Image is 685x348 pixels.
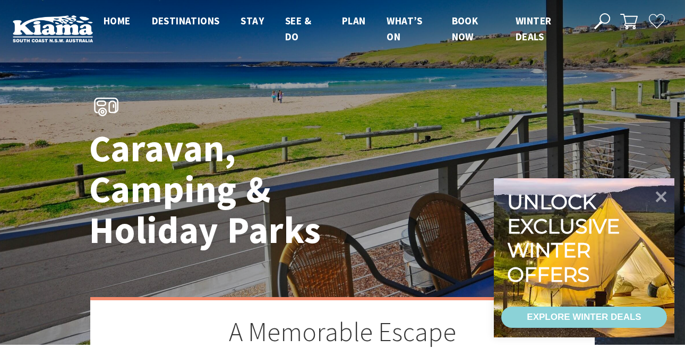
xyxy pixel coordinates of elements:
h1: Caravan, Camping & Holiday Parks [89,128,389,251]
span: See & Do [285,14,311,43]
span: Book now [452,14,478,43]
img: Kiama Logo [13,15,93,42]
div: Unlock exclusive winter offers [507,190,624,286]
span: Plan [342,14,366,27]
nav: Main Menu [93,13,582,45]
div: EXPLORE WINTER DEALS [527,307,641,328]
span: Stay [241,14,264,27]
span: Winter Deals [516,14,551,43]
a: EXPLORE WINTER DEALS [501,307,667,328]
span: What’s On [387,14,422,43]
span: Destinations [152,14,220,27]
span: Home [104,14,131,27]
